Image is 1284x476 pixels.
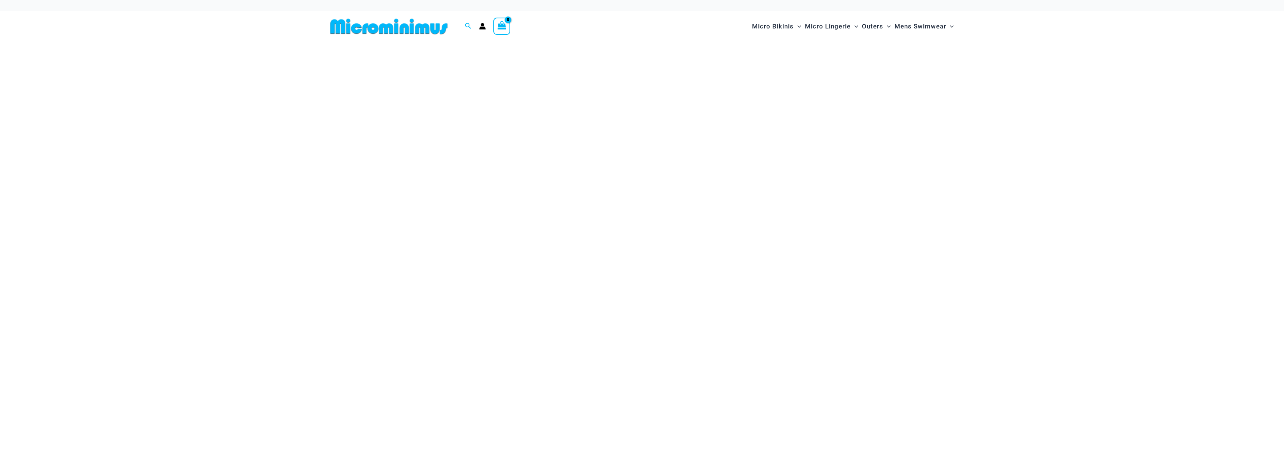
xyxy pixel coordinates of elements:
[750,15,803,38] a: Micro BikinisMenu ToggleMenu Toggle
[752,17,794,36] span: Micro Bikinis
[894,17,946,36] span: Mens Swimwear
[479,23,486,30] a: Account icon link
[946,17,954,36] span: Menu Toggle
[493,18,511,35] a: View Shopping Cart, empty
[860,15,893,38] a: OutersMenu ToggleMenu Toggle
[803,15,860,38] a: Micro LingerieMenu ToggleMenu Toggle
[749,14,957,39] nav: Site Navigation
[883,17,891,36] span: Menu Toggle
[465,22,472,31] a: Search icon link
[794,17,801,36] span: Menu Toggle
[893,15,956,38] a: Mens SwimwearMenu ToggleMenu Toggle
[805,17,851,36] span: Micro Lingerie
[851,17,858,36] span: Menu Toggle
[327,18,451,35] img: MM SHOP LOGO FLAT
[862,17,883,36] span: Outers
